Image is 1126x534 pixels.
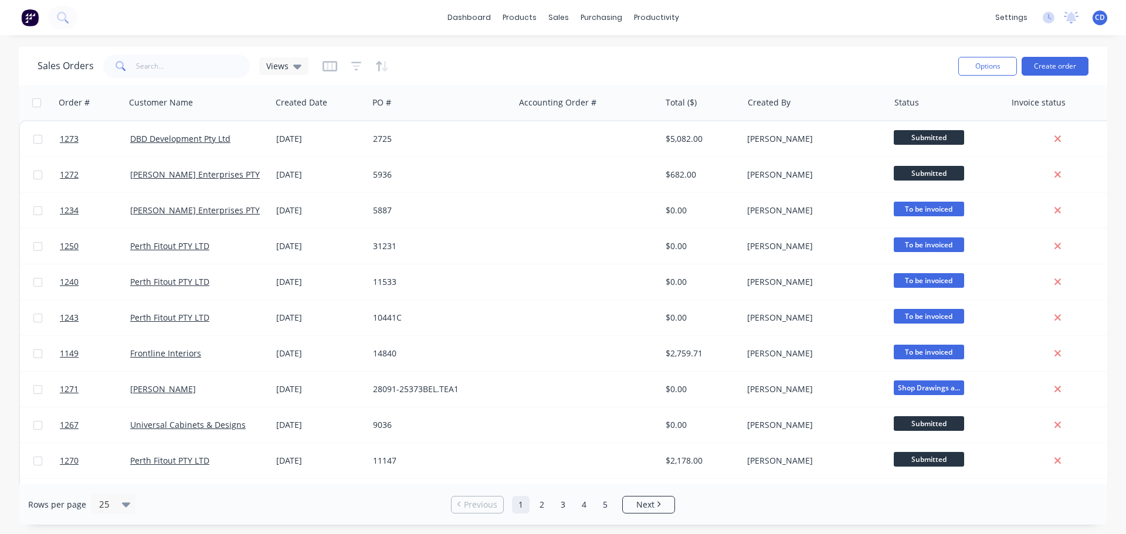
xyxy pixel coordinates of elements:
[894,345,964,359] span: To be invoiced
[1022,57,1088,76] button: Create order
[452,499,503,511] a: Previous page
[747,312,877,324] div: [PERSON_NAME]
[512,496,530,513] a: Page 1 is your current page
[373,205,503,216] div: 5887
[60,157,130,192] a: 1272
[60,193,130,228] a: 1234
[38,60,94,72] h1: Sales Orders
[373,383,503,395] div: 28091-25373BEL.TEA1
[129,97,193,108] div: Customer Name
[747,133,877,145] div: [PERSON_NAME]
[894,97,919,108] div: Status
[60,348,79,359] span: 1149
[373,276,503,288] div: 11533
[666,133,734,145] div: $5,082.00
[747,205,877,216] div: [PERSON_NAME]
[60,169,79,181] span: 1272
[60,455,79,467] span: 1270
[894,130,964,145] span: Submitted
[60,312,79,324] span: 1243
[60,372,130,407] a: 1271
[59,97,90,108] div: Order #
[276,240,364,252] div: [DATE]
[276,205,364,216] div: [DATE]
[748,97,791,108] div: Created By
[894,380,964,395] span: Shop Drawings a...
[28,499,86,511] span: Rows per page
[130,240,209,251] a: Perth Fitout PTY LTD
[1095,12,1105,23] span: CD
[666,455,734,467] div: $2,178.00
[130,205,277,216] a: [PERSON_NAME] Enterprises PTY LTD
[266,60,289,72] span: Views
[666,419,734,431] div: $0.00
[130,133,230,144] a: DBD Development Pty Ltd
[747,348,877,359] div: [PERSON_NAME]
[130,419,246,430] a: Universal Cabinets & Designs
[554,496,572,513] a: Page 3
[666,240,734,252] div: $0.00
[575,9,628,26] div: purchasing
[276,419,364,431] div: [DATE]
[60,300,130,335] a: 1243
[60,264,130,300] a: 1240
[747,383,877,395] div: [PERSON_NAME]
[894,237,964,252] span: To be invoiced
[373,240,503,252] div: 31231
[276,97,327,108] div: Created Date
[60,383,79,395] span: 1271
[666,348,734,359] div: $2,759.71
[373,169,503,181] div: 5936
[373,419,503,431] div: 9036
[60,229,130,264] a: 1250
[130,383,196,394] a: [PERSON_NAME]
[60,407,130,443] a: 1267
[372,97,391,108] div: PO #
[894,273,964,288] span: To be invoiced
[894,166,964,181] span: Submitted
[636,499,654,511] span: Next
[666,169,734,181] div: $682.00
[747,169,877,181] div: [PERSON_NAME]
[623,499,674,511] a: Next page
[130,276,209,287] a: Perth Fitout PTY LTD
[666,312,734,324] div: $0.00
[894,416,964,431] span: Submitted
[373,312,503,324] div: 10441C
[276,455,364,467] div: [DATE]
[1012,97,1066,108] div: Invoice status
[373,455,503,467] div: 11147
[276,312,364,324] div: [DATE]
[276,348,364,359] div: [DATE]
[130,348,201,359] a: Frontline Interiors
[60,443,130,478] a: 1270
[60,276,79,288] span: 1240
[60,133,79,145] span: 1273
[276,276,364,288] div: [DATE]
[130,455,209,466] a: Perth Fitout PTY LTD
[446,496,680,513] ul: Pagination
[894,309,964,324] span: To be invoiced
[60,240,79,252] span: 1250
[21,9,39,26] img: Factory
[130,169,277,180] a: [PERSON_NAME] Enterprises PTY LTD
[60,121,130,157] a: 1273
[666,276,734,288] div: $0.00
[60,205,79,216] span: 1234
[747,240,877,252] div: [PERSON_NAME]
[747,455,877,467] div: [PERSON_NAME]
[60,336,130,371] a: 1149
[60,419,79,431] span: 1267
[666,383,734,395] div: $0.00
[894,202,964,216] span: To be invoiced
[464,499,497,511] span: Previous
[130,312,209,323] a: Perth Fitout PTY LTD
[666,205,734,216] div: $0.00
[442,9,497,26] a: dashboard
[533,496,551,513] a: Page 2
[60,479,130,514] a: 1269
[628,9,685,26] div: productivity
[747,276,877,288] div: [PERSON_NAME]
[519,97,596,108] div: Accounting Order #
[747,419,877,431] div: [PERSON_NAME]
